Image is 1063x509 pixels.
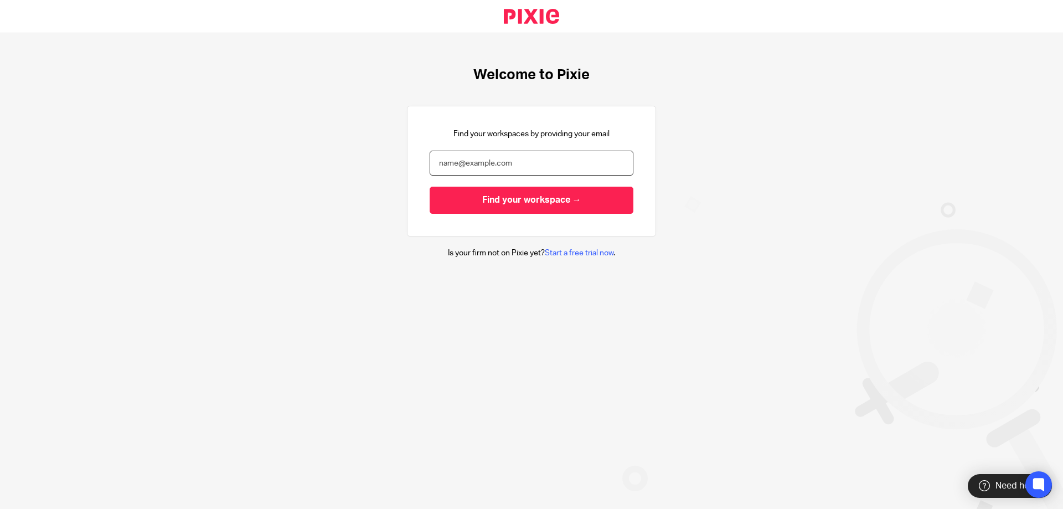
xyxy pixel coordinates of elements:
div: Need help? [968,474,1052,498]
p: Find your workspaces by providing your email [453,128,610,140]
input: Find your workspace → [430,187,633,214]
a: Start a free trial now [545,249,613,257]
p: Is your firm not on Pixie yet? . [448,248,615,259]
h1: Welcome to Pixie [473,66,590,84]
input: name@example.com [430,151,633,176]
